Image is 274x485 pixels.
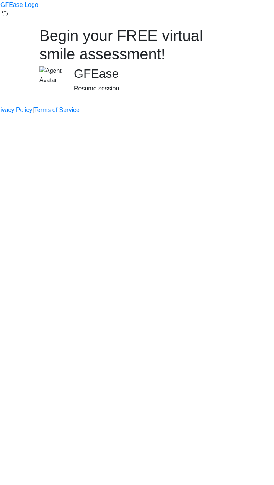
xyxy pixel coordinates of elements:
a: Terms of Service [34,105,80,115]
a: | [33,105,34,115]
h1: Begin your FREE virtual smile assessment! [39,26,235,63]
div: Resume session... [74,84,235,93]
h2: GFEase [74,66,235,81]
img: Agent Avatar [39,66,62,85]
